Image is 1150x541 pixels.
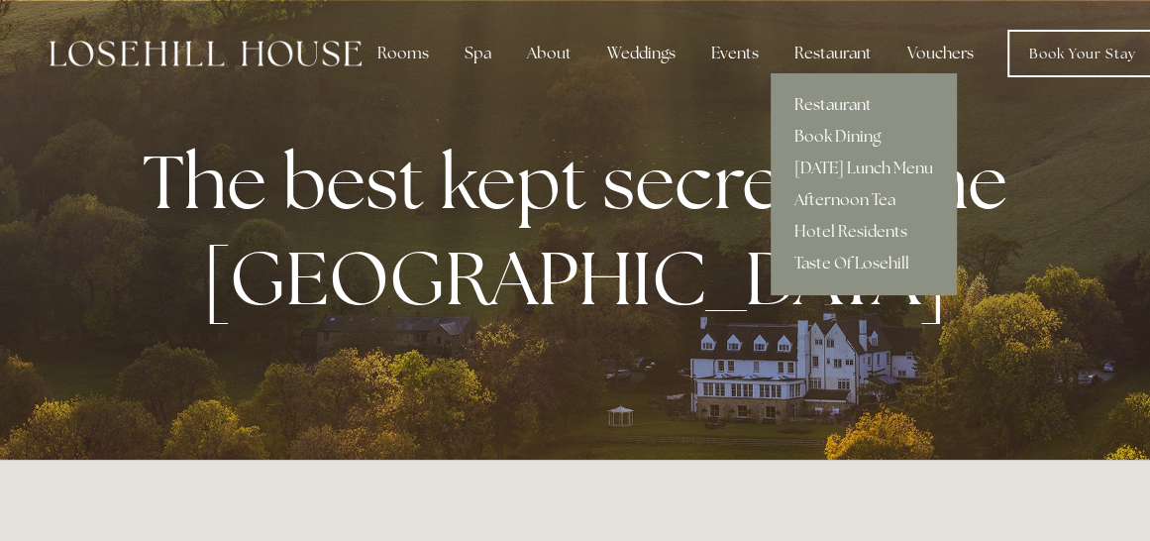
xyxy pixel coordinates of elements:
a: Book Dining [771,121,957,153]
div: Events [695,34,775,73]
div: Restaurant [779,34,888,73]
a: Vouchers [891,34,990,73]
strong: The best kept secret in the [GEOGRAPHIC_DATA] [143,133,1023,327]
div: Spa [449,34,507,73]
a: Restaurant [771,89,957,121]
a: [DATE] Lunch Menu [771,153,957,184]
img: Losehill House [50,41,362,66]
div: Weddings [591,34,691,73]
a: Taste Of Losehill [771,248,957,279]
div: About [511,34,587,73]
a: Afternoon Tea [771,184,957,216]
a: Hotel Residents [771,216,957,248]
div: Rooms [362,34,445,73]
